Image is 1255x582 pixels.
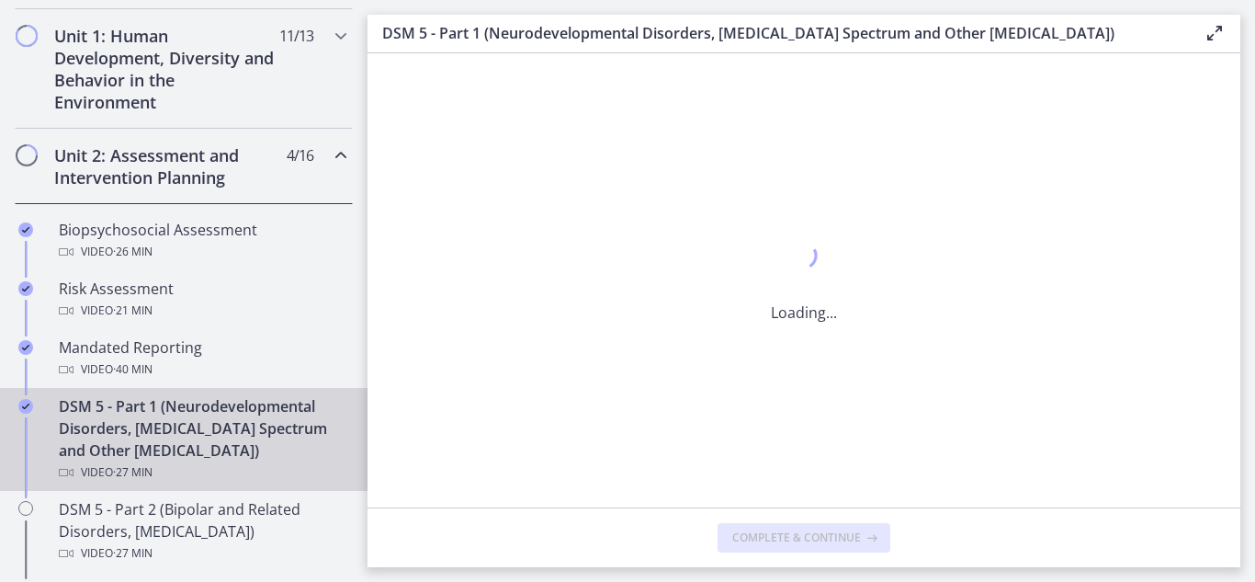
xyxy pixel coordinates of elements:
span: · 26 min [113,241,153,263]
div: Biopsychosocial Assessment [59,219,345,263]
span: 4 / 16 [287,144,313,166]
div: Video [59,241,345,263]
button: Complete & continue [718,523,890,553]
span: · 27 min [113,542,153,565]
i: Completed [18,281,33,296]
span: · 21 min [113,300,153,322]
div: DSM 5 - Part 2 (Bipolar and Related Disorders, [MEDICAL_DATA]) [59,498,345,565]
h2: Unit 2: Assessment and Intervention Planning [54,144,278,188]
i: Completed [18,340,33,355]
p: Loading... [771,302,837,324]
span: Complete & continue [732,531,861,545]
div: Video [59,300,345,322]
span: · 27 min [113,462,153,484]
div: Video [59,542,345,565]
i: Completed [18,223,33,237]
div: 1 [771,237,837,280]
div: Risk Assessment [59,278,345,322]
i: Completed [18,399,33,414]
div: DSM 5 - Part 1 (Neurodevelopmental Disorders, [MEDICAL_DATA] Spectrum and Other [MEDICAL_DATA]) [59,395,345,484]
span: 11 / 13 [279,25,313,47]
h3: DSM 5 - Part 1 (Neurodevelopmental Disorders, [MEDICAL_DATA] Spectrum and Other [MEDICAL_DATA]) [382,22,1174,44]
div: Video [59,462,345,484]
span: · 40 min [113,359,153,381]
h2: Unit 1: Human Development, Diversity and Behavior in the Environment [54,25,278,113]
div: Video [59,359,345,381]
div: Mandated Reporting [59,337,345,381]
